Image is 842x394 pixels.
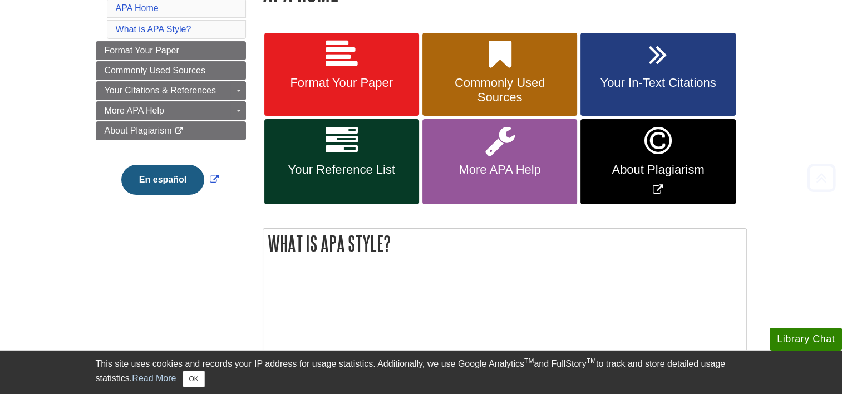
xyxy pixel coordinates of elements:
span: Commonly Used Sources [431,76,569,105]
span: Format Your Paper [273,76,411,90]
sup: TM [524,357,534,365]
button: Close [183,371,204,387]
span: About Plagiarism [589,162,727,177]
span: Your Citations & References [105,86,216,95]
i: This link opens in a new window [174,127,184,135]
span: Commonly Used Sources [105,66,205,75]
a: Format Your Paper [96,41,246,60]
span: More APA Help [431,162,569,177]
a: About Plagiarism [96,121,246,140]
a: Read More [132,373,176,383]
a: APA Home [116,3,159,13]
a: Commonly Used Sources [96,61,246,80]
span: About Plagiarism [105,126,172,135]
h2: What is APA Style? [263,229,746,258]
span: Your In-Text Citations [589,76,727,90]
a: More APA Help [96,101,246,120]
a: What is APA Style? [116,24,191,34]
a: Link opens in new window [119,175,221,184]
div: This site uses cookies and records your IP address for usage statistics. Additionally, we use Goo... [96,357,747,387]
sup: TM [587,357,596,365]
a: Commonly Used Sources [422,33,577,116]
a: Link opens in new window [580,119,735,204]
a: More APA Help [422,119,577,204]
button: En español [121,165,204,195]
span: More APA Help [105,106,164,115]
span: Your Reference List [273,162,411,177]
a: Your In-Text Citations [580,33,735,116]
a: Your Citations & References [96,81,246,100]
a: Back to Top [804,170,839,185]
button: Library Chat [770,328,842,351]
a: Format Your Paper [264,33,419,116]
span: Format Your Paper [105,46,179,55]
a: Your Reference List [264,119,419,204]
